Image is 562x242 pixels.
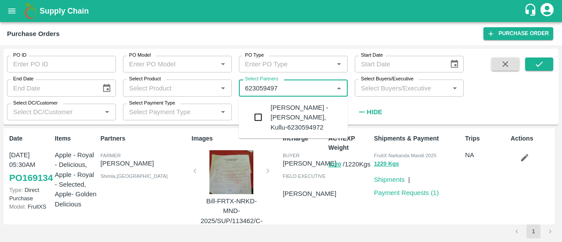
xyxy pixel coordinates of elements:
input: Select Partners [241,82,331,94]
p: [PERSON_NAME] [283,189,336,199]
p: [DATE] 05:30AM [9,150,51,170]
p: Actions [511,134,553,143]
button: Open [217,58,229,70]
span: Type: [9,187,23,193]
div: customer-support [524,3,539,19]
input: End Date [7,79,95,96]
button: Open [449,83,461,94]
label: Start Date [361,52,383,59]
button: page 1 [526,224,540,238]
img: logo [22,2,40,20]
label: Select Buyers/Executive [361,76,414,83]
label: End Date [13,76,33,83]
p: [PERSON_NAME] [283,159,336,168]
p: Trips [465,134,507,143]
label: PO Type [245,52,264,59]
label: Select Partners [245,76,278,83]
button: Open [217,106,229,118]
input: Enter PO Model [126,58,215,70]
span: Shimla , [GEOGRAPHIC_DATA] [101,173,168,179]
p: Bill-FRTX-NRKD-MND-2025/SUP/113462/C-16 [198,196,264,235]
label: Select Product [129,76,161,83]
label: PO ID [13,52,26,59]
a: Purchase Order [483,27,553,40]
button: 1220 [328,160,341,170]
button: Close [333,83,345,94]
p: Incharge [283,134,325,143]
p: Images [191,134,279,143]
p: Direct Purchase [9,186,51,202]
button: Hide [355,105,385,119]
span: buyer [283,153,299,158]
div: | [405,171,410,184]
input: Select Buyers/Executive [357,82,447,94]
p: Partners [101,134,188,143]
button: Open [217,83,229,94]
input: Enter PO Type [241,58,331,70]
button: Open [333,58,345,70]
span: Farmer [101,153,121,158]
a: PO169134 [9,170,53,186]
button: 1220 Kgs [374,159,399,169]
a: Shipments [374,176,405,183]
b: Supply Chain [40,7,89,15]
nav: pagination navigation [508,224,558,238]
p: Apple - Royal - Delicious, Apple - Royal - Selected, Apple- Golden Delicious [55,150,97,209]
p: Date [9,134,51,143]
button: Choose date [98,80,115,97]
button: open drawer [2,1,22,21]
span: Model: [9,203,26,210]
label: Select DC/Customer [13,100,58,107]
input: Select Product [126,82,215,94]
p: ACT/EXP Weight [328,134,371,152]
label: PO Model [129,52,151,59]
p: NA [465,150,507,160]
input: Select Payment Type [126,106,203,118]
div: Purchase Orders [7,28,60,40]
input: Start Date [355,56,443,72]
p: Items [55,134,97,143]
input: Enter PO ID [7,56,116,72]
p: [PERSON_NAME] [101,159,188,168]
p: FruitXS [9,202,51,211]
p: Shipments & Payment [374,134,462,143]
p: / 1220 Kgs [328,159,371,170]
button: Open [101,106,113,118]
a: Supply Chain [40,5,524,17]
label: Select Payment Type [129,100,175,107]
strong: Hide [367,108,382,116]
div: account of current user [539,2,555,20]
div: [PERSON_NAME] -[PERSON_NAME], Kullu-6230594972 [270,103,341,132]
input: Select DC/Customer [10,106,99,118]
span: field executive [283,173,326,179]
button: Choose date [446,56,463,72]
span: FruitX Narkanda Mandi 2025 [374,153,436,158]
a: Payment Requests (1) [374,189,439,196]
